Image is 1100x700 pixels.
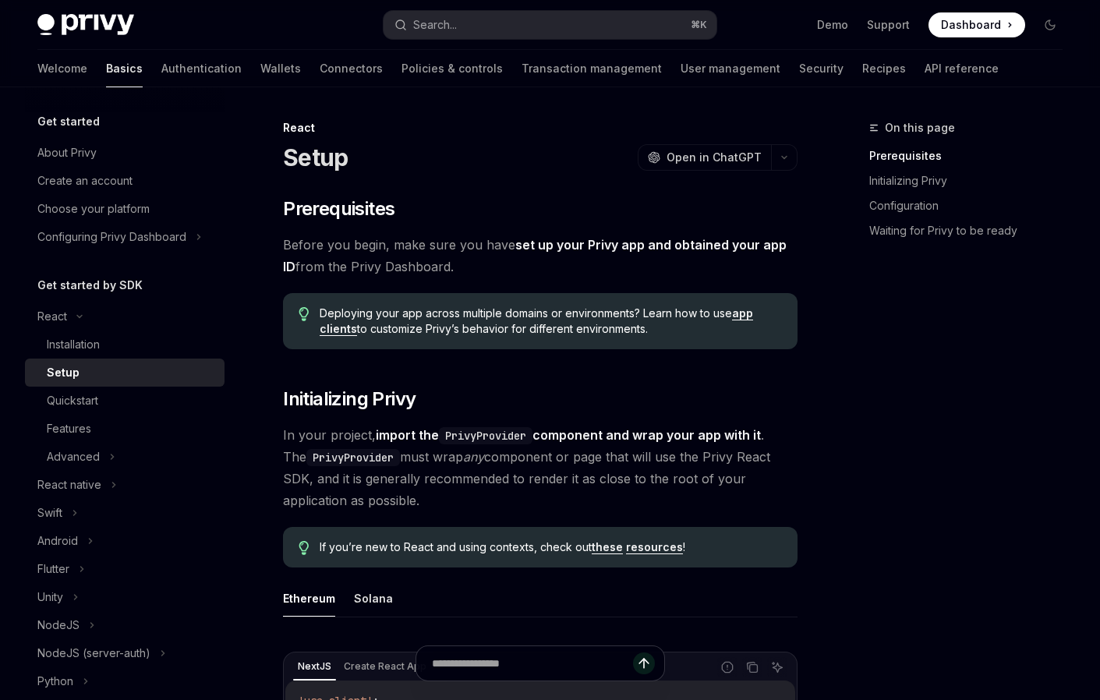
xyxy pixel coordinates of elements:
[37,143,97,162] div: About Privy
[25,555,225,583] button: Flutter
[47,447,100,466] div: Advanced
[25,639,225,667] button: NodeJS (server-auth)
[626,540,683,554] a: resources
[320,539,782,555] span: If you’re new to React and using contexts, check out !
[25,139,225,167] a: About Privy
[1038,12,1063,37] button: Toggle dark mode
[463,449,484,465] em: any
[299,307,309,321] svg: Tip
[37,276,143,295] h5: Get started by SDK
[681,50,780,87] a: User management
[47,335,100,354] div: Installation
[869,143,1075,168] a: Prerequisites
[867,17,910,33] a: Support
[25,302,225,331] button: React
[47,419,91,438] div: Features
[283,234,798,278] span: Before you begin, make sure you have from the Privy Dashboard.
[25,527,225,555] button: Android
[299,541,309,555] svg: Tip
[633,652,655,674] button: Send message
[691,19,707,31] span: ⌘ K
[941,17,1001,33] span: Dashboard
[37,171,133,190] div: Create an account
[432,646,633,681] input: Ask a question...
[25,223,225,251] button: Configuring Privy Dashboard
[869,193,1075,218] a: Configuration
[37,504,62,522] div: Swift
[37,644,150,663] div: NodeJS (server-auth)
[37,50,87,87] a: Welcome
[817,17,848,33] a: Demo
[25,583,225,611] button: Unity
[37,307,67,326] div: React
[37,532,78,550] div: Android
[320,50,383,87] a: Connectors
[869,168,1075,193] a: Initializing Privy
[25,499,225,527] button: Swift
[47,363,80,382] div: Setup
[283,424,798,511] span: In your project, . The must wrap component or page that will use the Privy React SDK, and it is g...
[25,611,225,639] button: NodeJS
[25,387,225,415] a: Quickstart
[667,150,762,165] span: Open in ChatGPT
[161,50,242,87] a: Authentication
[869,218,1075,243] a: Waiting for Privy to be ready
[413,16,457,34] div: Search...
[439,427,532,444] code: PrivyProvider
[283,120,798,136] div: React
[283,143,348,171] h1: Setup
[306,449,400,466] code: PrivyProvider
[354,580,393,617] button: Solana
[862,50,906,87] a: Recipes
[37,200,150,218] div: Choose your platform
[925,50,999,87] a: API reference
[928,12,1025,37] a: Dashboard
[25,331,225,359] a: Installation
[522,50,662,87] a: Transaction management
[106,50,143,87] a: Basics
[401,50,503,87] a: Policies & controls
[592,540,623,554] a: these
[25,359,225,387] a: Setup
[37,228,186,246] div: Configuring Privy Dashboard
[260,50,301,87] a: Wallets
[47,391,98,410] div: Quickstart
[37,112,100,131] h5: Get started
[37,14,134,36] img: dark logo
[885,118,955,137] span: On this page
[283,580,335,617] button: Ethereum
[25,415,225,443] a: Features
[320,306,782,337] span: Deploying your app across multiple domains or environments? Learn how to use to customize Privy’s...
[25,195,225,223] a: Choose your platform
[37,672,73,691] div: Python
[376,427,761,443] strong: import the component and wrap your app with it
[283,196,394,221] span: Prerequisites
[37,476,101,494] div: React native
[384,11,717,39] button: Search...⌘K
[25,471,225,499] button: React native
[638,144,771,171] button: Open in ChatGPT
[799,50,844,87] a: Security
[283,387,416,412] span: Initializing Privy
[25,167,225,195] a: Create an account
[37,588,63,606] div: Unity
[37,560,69,578] div: Flutter
[283,237,787,275] a: set up your Privy app and obtained your app ID
[25,443,225,471] button: Advanced
[37,616,80,635] div: NodeJS
[25,667,225,695] button: Python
